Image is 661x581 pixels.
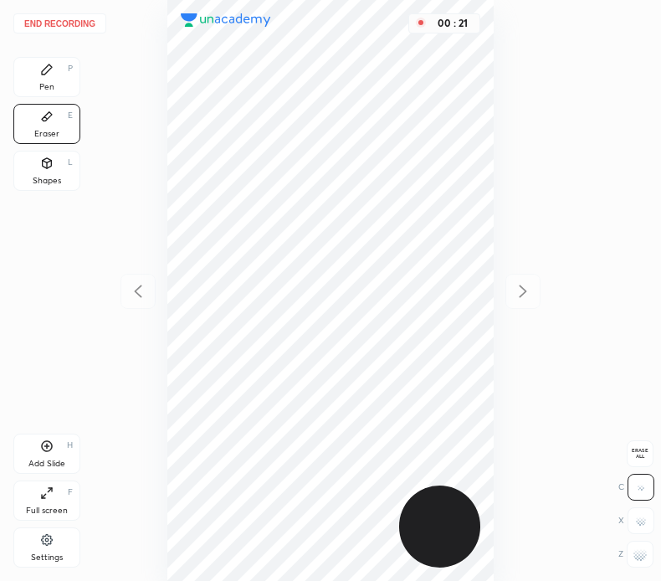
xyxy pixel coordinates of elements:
div: H [67,441,73,450]
div: Pen [39,83,54,91]
div: X [618,507,654,534]
div: Settings [31,553,63,562]
div: C [618,474,654,501]
div: L [68,158,73,167]
div: Shapes [33,177,61,185]
button: End recording [13,13,106,33]
div: F [68,488,73,496]
div: P [68,64,73,73]
span: Erase all [628,448,653,460]
div: Z [618,541,653,568]
div: Eraser [34,130,59,138]
div: 00 : 21 [433,18,473,29]
div: Full screen [26,506,68,515]
div: Add Slide [28,460,65,468]
div: E [68,111,73,120]
img: logo.38c385cc.svg [181,13,271,27]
